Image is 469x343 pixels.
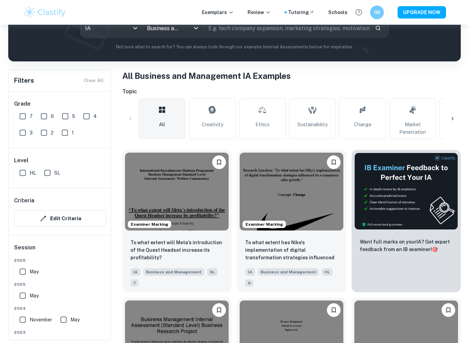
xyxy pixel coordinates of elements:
[14,76,34,85] h6: Filters
[30,316,52,323] span: November
[159,121,165,128] span: All
[207,268,218,276] span: SL
[14,44,455,50] p: Not sure what to search for? You can always look through our example Internal Assessments below f...
[442,303,455,317] button: Bookmark
[72,113,75,120] span: 5
[14,197,34,205] h6: Criteria
[72,129,74,137] span: 1
[122,70,461,82] h1: All Business and Management IA Examples
[143,268,204,276] span: Business and Management
[354,121,371,128] span: Change
[30,113,33,120] span: 7
[237,150,346,292] a: Examiner MarkingBookmarkTo what extent has Nike's implementation of digital transformation strate...
[248,9,271,16] p: Review
[14,100,106,108] h6: Grade
[93,113,97,120] span: 4
[14,305,106,311] span: 2024
[370,5,384,19] button: IW
[392,121,433,136] span: Market Penetration
[51,129,54,137] span: 2
[128,221,171,227] span: Examiner Marking
[14,210,106,227] button: Edit Criteria
[297,121,328,128] span: Sustainability
[191,23,201,33] button: Open
[352,150,461,292] a: ThumbnailWant full marks on yourIA? Get expert feedback from an IB examiner!
[354,153,458,230] img: Thumbnail
[30,129,33,137] span: 3
[255,121,270,128] span: Ethics
[373,9,381,16] h6: IW
[14,281,106,287] span: 2025
[54,169,60,177] span: SL
[51,113,54,120] span: 6
[327,155,341,169] button: Bookmark
[204,19,369,38] input: E.g. tech company expansion, marketing strategies, motivation theories...
[372,22,384,34] button: Search
[245,239,338,262] p: To what extent has Nike's implementation of digital transformation strategies influenced its e-co...
[30,268,39,275] span: May
[80,19,142,38] div: IA
[122,150,231,292] a: Examiner MarkingBookmarkTo what extent will Meta’s introduction of the Quest Headset increase its...
[30,292,39,299] span: May
[245,268,255,276] span: IA
[245,279,253,287] span: 6
[130,268,140,276] span: IA
[122,87,461,96] h6: Topic
[360,238,453,253] p: Want full marks on your IA ? Get expert feedback from an IB examiner!
[202,9,234,16] p: Exemplars
[125,153,229,230] img: Business and Management IA example thumbnail: To what extent will Meta’s introduction
[288,9,314,16] a: Tutoring
[243,221,286,227] span: Examiner Marking
[130,279,139,287] span: 7
[130,239,223,261] p: To what extent will Meta’s introduction of the Quest Headset increase its profitability?
[202,121,223,128] span: Creativity
[398,6,446,19] button: UPGRADE NOW
[14,244,106,257] h6: Session
[432,247,438,252] span: 🎯
[30,169,36,177] span: HL
[328,9,347,16] a: Schools
[353,7,365,18] button: Help and Feedback
[14,156,106,165] h6: Level
[322,268,333,276] span: HL
[70,316,80,323] span: May
[14,257,106,263] span: 2026
[327,303,341,317] button: Bookmark
[258,268,319,276] span: Business and Management
[240,153,343,230] img: Business and Management IA example thumbnail: To what extent has Nike's implementation
[212,155,226,169] button: Bookmark
[23,5,67,19] img: Clastify logo
[14,329,106,335] span: 2023
[212,303,226,317] button: Bookmark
